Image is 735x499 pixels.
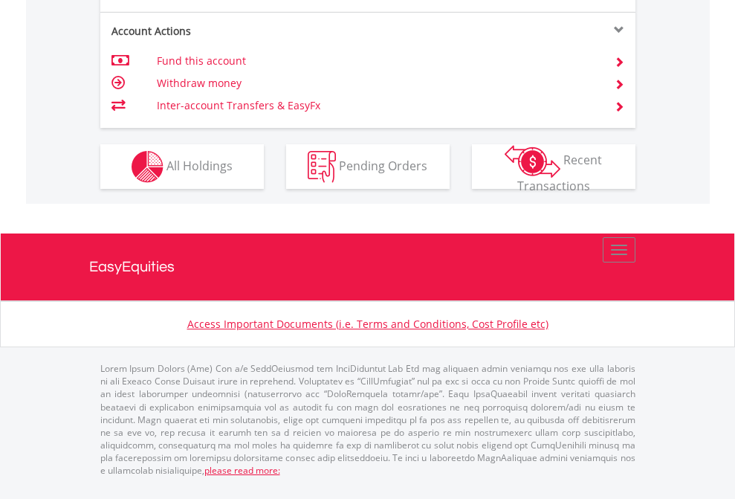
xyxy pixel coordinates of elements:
[166,157,233,173] span: All Holdings
[100,362,635,477] p: Lorem Ipsum Dolors (Ame) Con a/e SeddOeiusmod tem InciDiduntut Lab Etd mag aliquaen admin veniamq...
[157,94,596,117] td: Inter-account Transfers & EasyFx
[472,144,635,189] button: Recent Transactions
[308,151,336,183] img: pending_instructions-wht.png
[339,157,427,173] span: Pending Orders
[286,144,450,189] button: Pending Orders
[187,317,548,331] a: Access Important Documents (i.e. Terms and Conditions, Cost Profile etc)
[204,464,280,477] a: please read more:
[89,234,647,300] a: EasyEquities
[157,72,596,94] td: Withdraw money
[100,144,264,189] button: All Holdings
[157,50,596,72] td: Fund this account
[505,145,560,178] img: transactions-zar-wht.png
[100,24,368,39] div: Account Actions
[132,151,163,183] img: holdings-wht.png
